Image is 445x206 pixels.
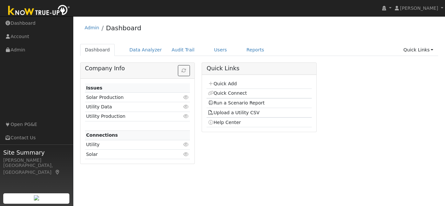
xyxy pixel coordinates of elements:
a: Upload a Utility CSV [208,110,260,115]
a: Audit Trail [167,44,199,56]
td: Solar [85,150,173,159]
a: Quick Links [398,44,438,56]
i: Click to view [183,114,189,118]
h5: Quick Links [207,65,311,72]
div: [GEOGRAPHIC_DATA], [GEOGRAPHIC_DATA] [3,162,70,176]
a: Dashboard [106,24,141,32]
strong: Issues [86,85,102,90]
i: Click to view [183,95,189,100]
span: Site Summary [3,148,70,157]
td: Solar Production [85,93,173,102]
a: Run a Scenario Report [208,100,265,105]
a: Quick Connect [208,90,247,96]
a: Quick Add [208,81,237,86]
div: [PERSON_NAME] [3,157,70,164]
img: Know True-Up [5,4,73,18]
a: Data Analyzer [124,44,167,56]
span: [PERSON_NAME] [400,6,438,11]
a: Users [209,44,232,56]
strong: Connections [86,132,118,138]
a: Map [55,170,61,175]
td: Utility Data [85,102,173,112]
img: retrieve [34,195,39,200]
i: Click to view [183,152,189,157]
a: Reports [242,44,269,56]
a: Help Center [208,120,241,125]
a: Dashboard [80,44,115,56]
td: Utility Production [85,112,173,121]
td: Utility [85,140,173,149]
i: Click to view [183,104,189,109]
i: Click to view [183,142,189,147]
h5: Company Info [85,65,190,72]
a: Admin [85,25,99,30]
